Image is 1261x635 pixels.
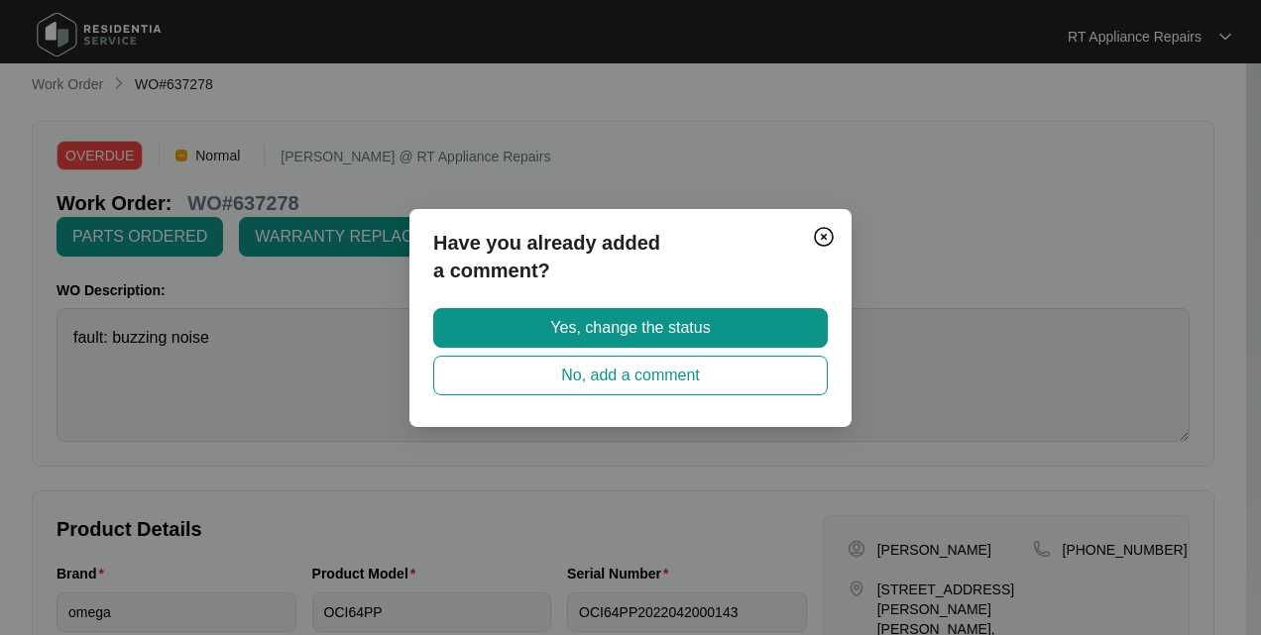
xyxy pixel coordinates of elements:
span: No, add a comment [561,364,700,387]
p: Have you already added [433,229,828,257]
button: Close [808,221,840,253]
img: closeCircle [812,225,836,249]
p: a comment? [433,257,828,284]
button: No, add a comment [433,356,828,395]
span: Yes, change the status [550,316,710,340]
button: Yes, change the status [433,308,828,348]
